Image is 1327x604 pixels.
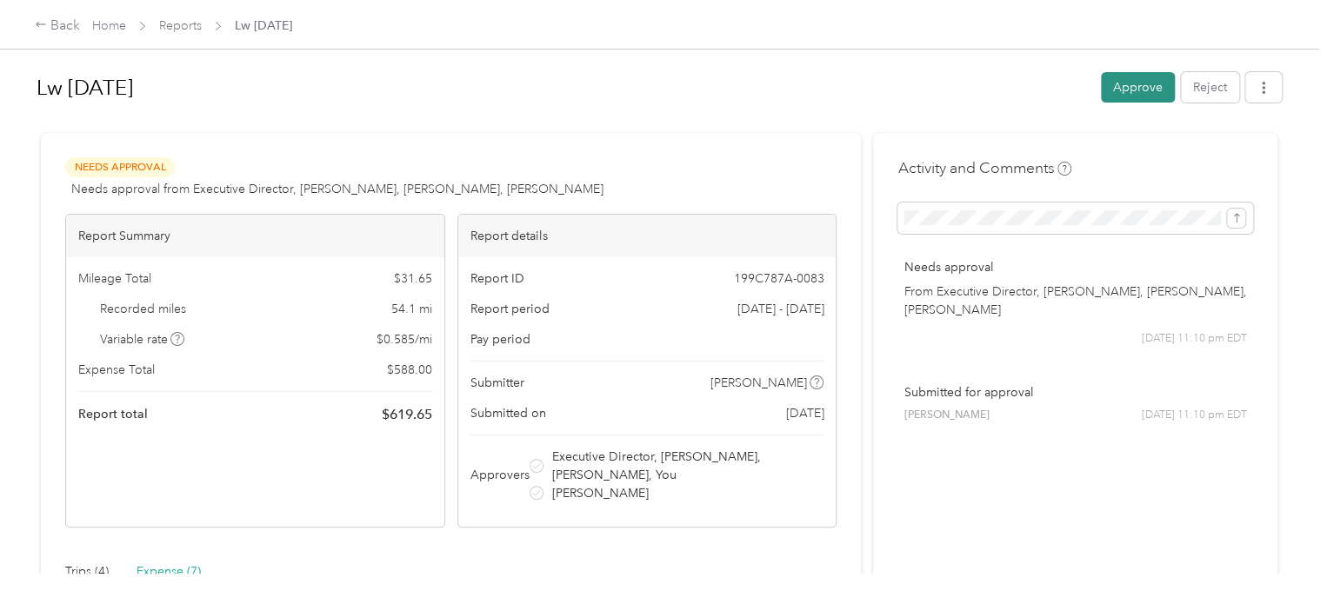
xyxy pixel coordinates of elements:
span: Report total [78,405,148,423]
div: Expense (7) [137,562,201,581]
p: Submitted for approval [904,383,1247,402]
span: [DATE] [785,404,824,422]
p: Needs approval [904,258,1247,276]
span: 54.1 mi [391,300,432,318]
span: Approvers [470,466,530,484]
a: Reports [159,18,202,33]
button: Approve [1101,72,1175,103]
span: Needs approval from Executive Director, [PERSON_NAME], [PERSON_NAME], [PERSON_NAME] [71,180,603,198]
span: Report period [470,300,550,318]
span: $ 0.585 / mi [377,330,432,348]
span: Needs Approval [65,157,175,177]
span: Lw [DATE] [235,17,292,35]
span: $ 619.65 [382,404,432,425]
span: Expense Total [78,361,155,379]
span: Report ID [470,269,524,288]
span: Submitted on [470,404,546,422]
span: 199C787A-0083 [733,269,824,288]
span: [PERSON_NAME] [552,484,649,502]
span: Pay period [470,330,530,348]
div: Back [35,16,80,37]
span: [DATE] - [DATE] [737,300,824,318]
p: From Executive Director, [PERSON_NAME], [PERSON_NAME], [PERSON_NAME] [904,282,1247,319]
a: Home [92,18,126,33]
div: Trips (4) [65,562,109,581]
span: [PERSON_NAME] [904,408,989,423]
div: Report Summary [66,215,444,257]
span: $ 31.65 [394,269,432,288]
span: Executive Director, [PERSON_NAME], [PERSON_NAME], You [552,448,821,484]
span: $ 588.00 [387,361,432,379]
span: Submitter [470,374,524,392]
div: Report details [458,215,837,257]
span: Recorded miles [100,300,186,318]
h4: Activity and Comments [897,157,1071,179]
span: [PERSON_NAME] [710,374,807,392]
button: Reject [1181,72,1239,103]
span: Mileage Total [78,269,151,288]
iframe: Everlance-gr Chat Button Frame [1230,507,1327,604]
span: Variable rate [100,330,185,348]
span: [DATE] 11:10 pm EDT [1142,408,1247,423]
h1: Lw Aug 2025 [37,67,1089,109]
span: [DATE] 11:10 pm EDT [1142,331,1247,347]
